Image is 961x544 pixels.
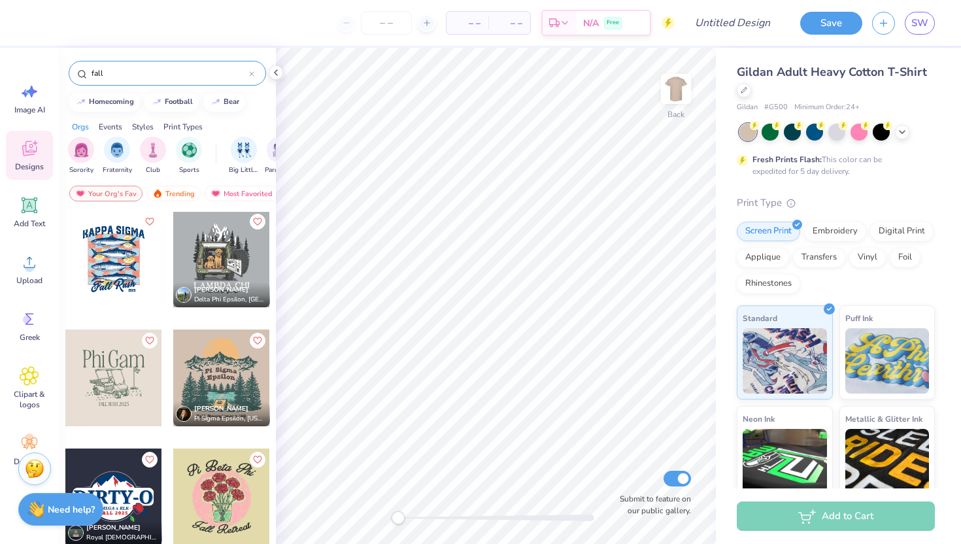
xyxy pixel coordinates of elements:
div: Styles [132,121,154,133]
span: Decorate [14,456,45,467]
div: Applique [737,248,789,267]
button: Like [142,333,158,348]
button: Like [250,214,265,229]
span: # G500 [764,102,788,113]
span: Big Little Reveal [229,165,259,175]
button: Save [800,12,862,35]
span: Sorority [69,165,93,175]
span: Parent's Weekend [265,165,295,175]
span: Sports [179,165,199,175]
img: Standard [743,328,827,394]
div: Orgs [72,121,89,133]
span: Metallic & Glitter Ink [845,412,922,426]
span: [PERSON_NAME] [194,285,248,294]
span: Greek [20,332,40,343]
div: football [165,98,193,105]
a: SW [905,12,935,35]
button: filter button [229,137,259,175]
img: Metallic & Glitter Ink [845,429,930,494]
div: filter for Parent's Weekend [265,137,295,175]
input: Untitled Design [684,10,781,36]
span: Neon Ink [743,412,775,426]
button: filter button [176,137,202,175]
span: Add Text [14,218,45,229]
div: Trending [146,186,201,201]
span: Minimum Order: 24 + [794,102,860,113]
img: Sorority Image [74,143,89,158]
div: Print Type [737,195,935,211]
div: Foil [890,248,920,267]
button: filter button [265,137,295,175]
div: filter for Big Little Reveal [229,137,259,175]
span: N/A [583,16,599,30]
span: Club [146,165,160,175]
button: Like [250,333,265,348]
div: Vinyl [849,248,886,267]
button: Like [142,214,158,229]
div: Events [99,121,122,133]
span: Pi Sigma Epsilon, [US_STATE][GEOGRAPHIC_DATA] [194,414,265,424]
span: Fraternity [103,165,132,175]
span: – – [496,16,522,30]
img: Parent's Weekend Image [273,143,288,158]
button: Like [250,452,265,467]
span: [PERSON_NAME] [86,523,141,532]
div: Digital Print [870,222,934,241]
span: Gildan [737,102,758,113]
span: [PERSON_NAME] [194,404,248,413]
img: Puff Ink [845,328,930,394]
span: SW [911,16,928,31]
div: filter for Club [140,137,166,175]
button: filter button [68,137,94,175]
button: filter button [140,137,166,175]
button: filter button [103,137,132,175]
button: bear [203,92,245,112]
img: most_fav.gif [211,189,221,198]
div: Screen Print [737,222,800,241]
div: Transfers [793,248,845,267]
label: Submit to feature on our public gallery. [613,493,691,517]
span: Free [607,18,619,27]
div: Accessibility label [392,511,405,524]
span: – – [454,16,480,30]
img: Club Image [146,143,160,158]
div: Your Org's Fav [69,186,143,201]
div: filter for Sorority [68,137,94,175]
input: – – [361,11,412,35]
div: bear [224,98,239,105]
span: Gildan Adult Heavy Cotton T-Shirt [737,64,927,80]
span: Upload [16,275,42,286]
span: Puff Ink [845,311,873,325]
img: Back [663,76,689,102]
div: filter for Fraternity [103,137,132,175]
div: Back [667,109,684,120]
input: Try "Alpha" [90,67,249,80]
span: Royal [DEMOGRAPHIC_DATA] Knights, [GEOGRAPHIC_DATA][US_STATE] at [GEOGRAPHIC_DATA] [86,533,157,543]
strong: Fresh Prints Flash: [752,154,822,165]
div: This color can be expedited for 5 day delivery. [752,154,913,177]
img: trend_line.gif [211,98,221,106]
img: Neon Ink [743,429,827,494]
div: Embroidery [804,222,866,241]
span: Clipart & logos [8,389,51,410]
div: Rhinestones [737,274,800,294]
button: homecoming [69,92,140,112]
div: filter for Sports [176,137,202,175]
img: trend_line.gif [76,98,86,106]
div: Print Types [163,121,203,133]
span: Image AI [14,105,45,115]
img: Big Little Reveal Image [237,143,251,158]
div: Most Favorited [205,186,278,201]
div: homecoming [89,98,134,105]
img: Sports Image [182,143,197,158]
button: football [144,92,199,112]
img: trend_line.gif [152,98,162,106]
img: most_fav.gif [75,189,86,198]
img: Fraternity Image [110,143,124,158]
span: Designs [15,161,44,172]
span: Standard [743,311,777,325]
img: trending.gif [152,189,163,198]
button: Like [142,452,158,467]
span: Delta Phi Epsilon, [GEOGRAPHIC_DATA][US_STATE] at [GEOGRAPHIC_DATA] [194,295,265,305]
strong: Need help? [48,503,95,516]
